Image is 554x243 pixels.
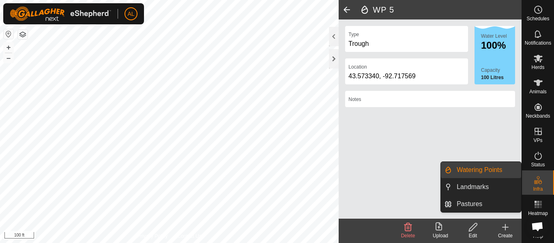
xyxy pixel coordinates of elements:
h2: WP 5 [360,5,522,15]
button: + [4,43,13,52]
div: Open chat [526,215,548,237]
span: Schedules [526,16,549,21]
div: 43.573340, -92.717569 [348,71,465,81]
span: Delete [401,233,415,239]
span: Animals [529,89,547,94]
li: Pastures [441,196,521,212]
label: 100 Litres [481,74,515,81]
img: Gallagher Logo [10,6,111,21]
span: Infra [533,187,543,191]
span: Pastures [457,199,482,209]
a: Privacy Policy [137,232,168,240]
li: Landmarks [441,179,521,195]
label: Water Level [481,33,507,39]
button: Reset Map [4,29,13,39]
label: Type [348,31,359,38]
label: Location [348,63,367,71]
span: AL [127,10,134,18]
div: 100% [481,41,515,50]
a: Contact Us [177,232,201,240]
button: – [4,53,13,63]
button: Map Layers [18,30,28,39]
div: Trough [348,39,465,49]
a: Landmarks [452,179,521,195]
label: Notes [348,96,361,103]
span: Neckbands [526,114,550,118]
span: Help [533,234,543,239]
span: Watering Points [457,165,502,175]
span: Heatmap [528,211,548,216]
a: Watering Points [452,162,521,178]
span: Status [531,162,545,167]
a: Help [522,219,554,242]
span: Herds [531,65,544,70]
a: Pastures [452,196,521,212]
span: VPs [533,138,542,143]
div: Edit [457,232,489,239]
span: Landmarks [457,182,489,192]
li: Watering Points [441,162,521,178]
div: Create [489,232,522,239]
label: Capacity [481,67,515,74]
div: Upload [424,232,457,239]
span: Notifications [525,41,551,45]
